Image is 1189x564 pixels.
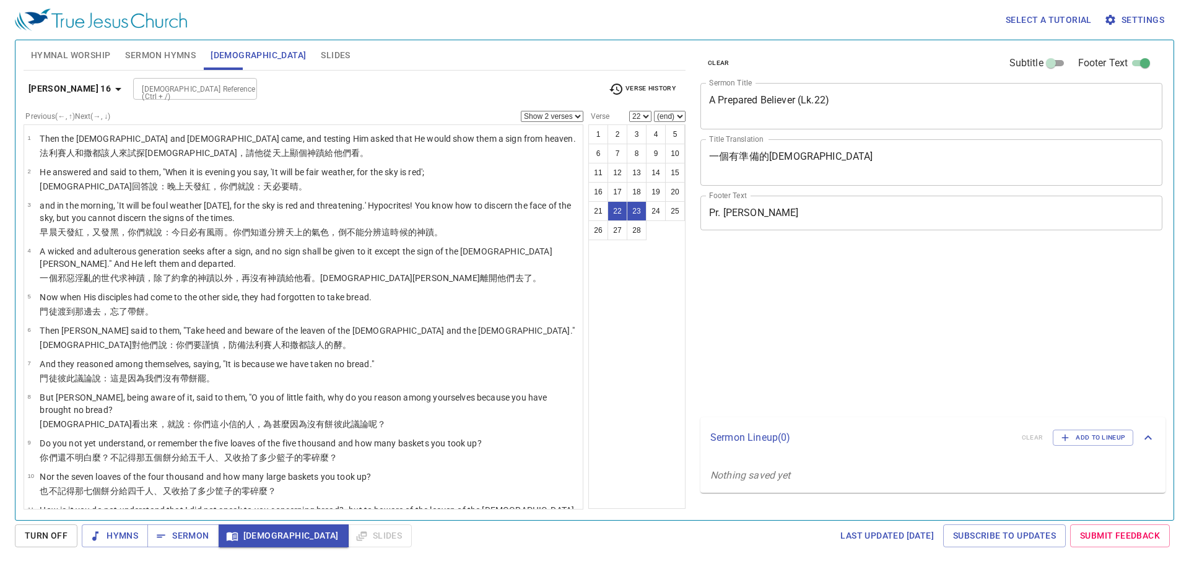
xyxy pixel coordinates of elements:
[189,273,541,283] wg2495: 的神蹟
[198,486,276,496] wg2983: 多少
[298,181,307,191] wg2105: 。
[229,528,339,544] span: [DEMOGRAPHIC_DATA]
[157,528,209,544] span: Sermon
[92,373,215,383] wg1260: 說
[1053,430,1133,446] button: Add to Lineup
[132,340,351,350] wg2424: 對他們
[608,182,627,202] button: 17
[646,124,666,144] button: 4
[588,144,608,163] button: 6
[646,182,666,202] button: 19
[246,340,351,350] wg4337: 法利賽人
[145,306,154,316] wg740: 。
[1061,432,1125,443] span: Add to Lineup
[665,182,685,202] button: 20
[119,148,368,158] wg4523: 來
[40,305,372,318] p: 門徒
[709,94,1154,118] textarea: A Prepared Believer (Lk.22)
[608,220,627,240] button: 27
[220,340,351,350] wg3708: ，防備
[75,273,541,283] wg4190: 淫亂
[321,48,350,63] span: Slides
[665,144,685,163] button: 10
[119,273,541,283] wg1074: 求
[84,148,368,158] wg2532: 撒都該人
[159,340,351,350] wg846: 說
[40,180,424,193] p: [DEMOGRAPHIC_DATA]回答
[259,453,338,462] wg2983: 多少
[119,453,338,462] wg3761: 記得
[480,273,541,283] wg2532: 離開
[27,439,30,446] span: 9
[294,273,541,283] wg1325: 他
[40,199,579,224] p: and in the morning, 'It will be foul weather [DATE], for the sky is red and threatening.' Hypocri...
[27,393,30,400] span: 8
[92,453,338,462] wg3539: 麼？不
[665,163,685,183] button: 15
[627,182,647,202] button: 18
[943,524,1066,547] a: Subscribe to Updates
[588,113,609,120] label: Verse
[15,524,77,547] button: Turn Off
[40,504,579,529] p: How is it you do not understand that I did not speak to you concerning bread?--but to beware of t...
[40,147,575,159] p: 法利賽人
[40,358,373,370] p: And they reasoned among themselves, saying, "It is because we have taken no bread."
[189,373,215,383] wg2983: 餅
[307,419,386,429] wg3754: 沒
[75,148,368,158] wg5330: 和
[101,486,276,496] wg2033: 餅
[27,293,30,300] span: 5
[211,48,306,63] span: [DEMOGRAPHIC_DATA]
[294,453,338,462] wg2894: 的零碎麼？
[167,340,351,350] wg2036: ：你們要謹慎
[347,227,443,237] wg1161: 不
[1009,56,1043,71] span: Subtitle
[198,373,215,383] wg740: 罷。
[710,469,791,481] i: Nothing saved yet
[40,418,579,430] p: [DEMOGRAPHIC_DATA]
[40,339,574,351] p: [DEMOGRAPHIC_DATA]
[708,58,730,69] span: clear
[608,124,627,144] button: 2
[27,247,30,254] span: 4
[272,148,369,158] wg1537: 天上
[351,419,386,429] wg1722: 議論
[75,373,215,383] wg1722: 議論
[324,148,368,158] wg4592: 給他們
[27,326,30,333] span: 6
[627,124,647,144] button: 3
[40,226,579,238] p: 早晨
[835,524,939,547] a: Last updated [DATE]
[646,163,666,183] button: 14
[224,227,443,237] wg5494: 。你們知道
[627,201,647,221] button: 23
[608,163,627,183] button: 12
[1078,56,1128,71] span: Footer Text
[66,306,154,316] wg2064: 到
[303,227,443,237] wg3772: 的氣色
[281,340,351,350] wg5330: 和
[263,148,368,158] wg846: 從
[132,419,386,429] wg2424: 看出來
[627,220,647,240] button: 28
[27,506,34,513] span: 11
[40,166,424,178] p: He answered and said to them, "When it is evening you say, 'It will be fair weather, for the sky ...
[608,144,627,163] button: 7
[700,56,737,71] button: clear
[1102,9,1169,32] button: Settings
[58,486,277,496] wg3761: 記得那七個
[290,419,386,429] wg5101: 因為
[608,201,627,221] button: 22
[316,419,386,429] wg3756: 有
[82,524,148,547] button: Hymns
[285,273,541,283] wg4592: 給
[58,227,443,237] wg4404: 天
[237,148,368,158] wg2424: ，請
[1107,12,1164,28] span: Settings
[28,81,111,97] b: [PERSON_NAME] 16
[290,148,368,158] wg3772: 顯
[149,181,307,191] wg611: 說
[298,148,368,158] wg1925: 個神蹟
[329,227,443,237] wg4383: ，倒
[136,306,154,316] wg2983: 餅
